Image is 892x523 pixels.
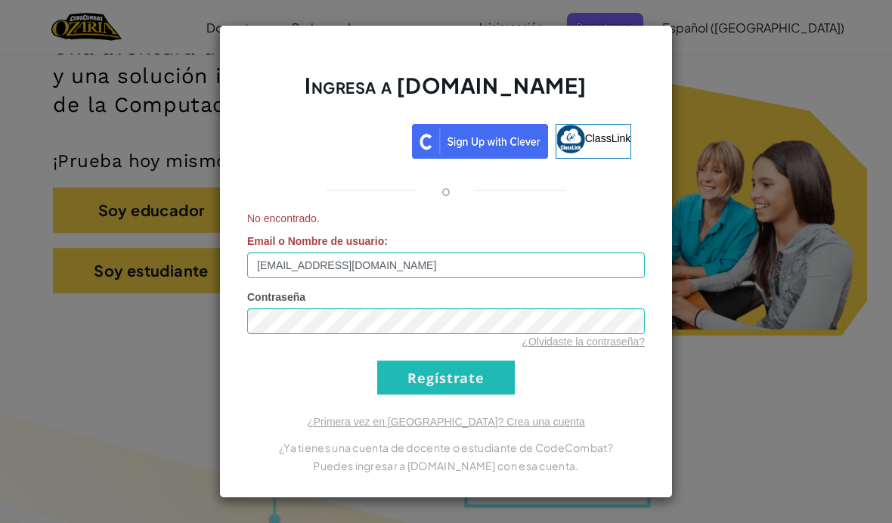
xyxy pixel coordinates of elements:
[307,416,585,428] a: ¿Primera vez en [GEOGRAPHIC_DATA]? Crea una cuenta
[412,124,548,159] img: clever_sso_button@2x.png
[377,361,515,395] input: Regístrate
[585,132,631,144] span: ClassLink
[253,122,412,156] iframe: Botón de Acceder con Google
[261,124,404,159] a: Acceder con Google. Se abre en una pestaña nueva
[247,234,388,249] label: :
[247,456,645,475] p: Puedes ingresar a [DOMAIN_NAME] con esa cuenta.
[556,125,585,153] img: classlink-logo-small.png
[522,336,645,348] a: ¿Olvidaste la contraseña?
[261,122,404,156] div: Acceder con Google. Se abre en una pestaña nueva
[247,291,305,303] span: Contraseña
[247,71,645,115] h2: Ingresa a [DOMAIN_NAME]
[441,181,451,200] p: o
[247,235,384,247] span: Email o Nombre de usuario
[247,211,645,226] span: No encontrado.
[247,438,645,456] p: ¿Ya tienes una cuenta de docente o estudiante de CodeCombat?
